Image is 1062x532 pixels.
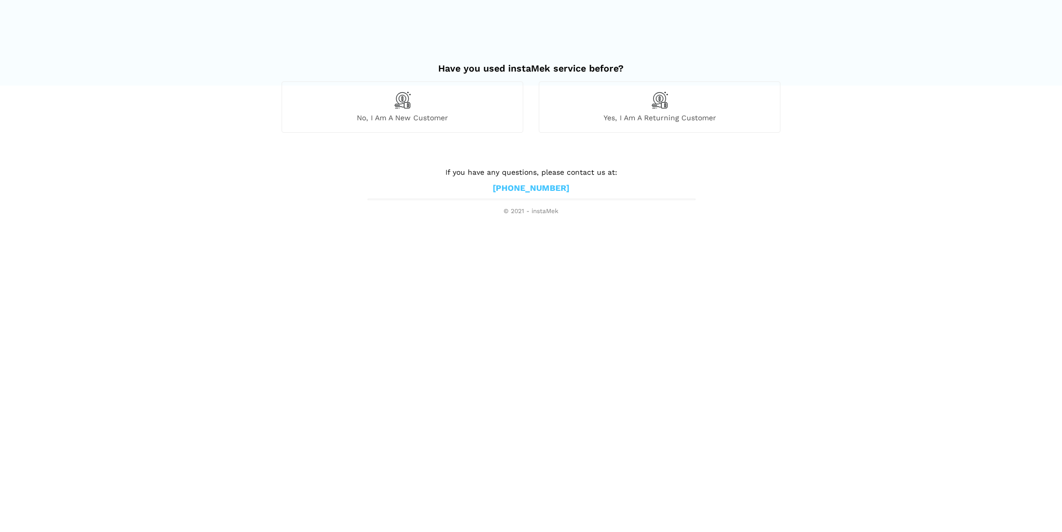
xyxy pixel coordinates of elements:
h2: Have you used instaMek service before? [282,52,780,74]
span: Yes, I am a returning customer [539,113,780,122]
a: [PHONE_NUMBER] [493,183,569,194]
p: If you have any questions, please contact us at: [368,166,694,178]
span: © 2021 - instaMek [368,207,694,216]
span: No, I am a new customer [282,113,523,122]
